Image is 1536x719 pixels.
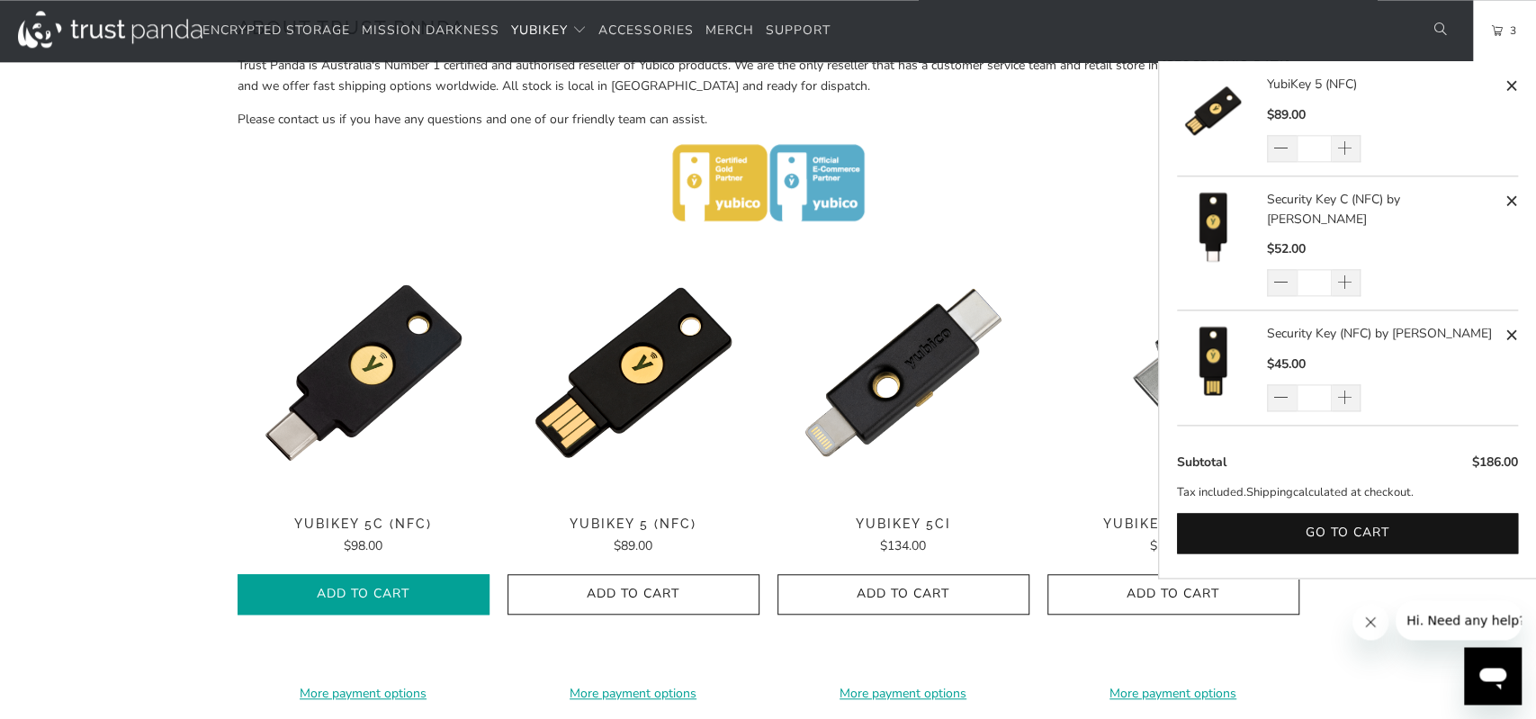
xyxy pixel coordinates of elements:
[238,517,490,532] span: YubiKey 5C (NFC)
[238,247,490,499] img: YubiKey 5C (NFC) - Trust Panda
[202,22,350,39] span: Encrypted Storage
[1503,21,1517,40] span: 3
[238,574,490,615] button: Add to Cart
[1150,537,1196,554] span: $117.00
[1472,454,1518,471] span: $186.00
[1047,684,1299,704] a: More payment options
[11,13,130,27] span: Hi. Need any help?
[598,22,694,39] span: Accessories
[362,10,499,52] a: Mission Darkness
[508,247,759,499] img: YubiKey 5 (NFC) - Trust Panda
[1177,75,1249,147] img: YubiKey 5 (NFC)
[1267,324,1500,344] a: Security Key (NFC) by [PERSON_NAME]
[238,247,490,499] a: YubiKey 5C (NFC) - Trust Panda YubiKey 5C (NFC) - Trust Panda
[238,110,1299,130] p: Please contact us if you have any questions and one of our friendly team can assist.
[1047,247,1299,499] a: YubiKey 5C Nano - Trust Panda YubiKey 5C Nano - Trust Panda
[777,517,1029,556] a: YubiKey 5Ci $134.00
[777,247,1029,499] img: YubiKey 5Ci - Trust Panda
[238,56,1299,96] p: Trust Panda is Australia's Number 1 certified and authorised reseller of Yubico products. We are ...
[508,684,759,704] a: More payment options
[1047,517,1299,556] a: YubiKey 5C Nano $117.00
[1267,106,1306,123] span: $89.00
[796,587,1011,602] span: Add to Cart
[1177,454,1226,471] span: Subtotal
[777,684,1029,704] a: More payment options
[202,10,831,52] nav: Translation missing: en.navigation.header.main_nav
[1267,75,1500,94] a: YubiKey 5 (NFC)
[766,10,831,52] a: Support
[526,587,741,602] span: Add to Cart
[1177,513,1518,553] button: Go to cart
[1177,324,1267,410] a: Security Key (NFC) by Yubico
[1047,574,1299,615] button: Add to Cart
[880,537,926,554] span: $134.00
[256,587,471,602] span: Add to Cart
[18,11,202,48] img: Trust Panda Australia
[777,247,1029,499] a: YubiKey 5Ci - Trust Panda YubiKey 5Ci - Trust Panda
[238,684,490,704] a: More payment options
[777,574,1029,615] button: Add to Cart
[511,22,568,39] span: YubiKey
[777,517,1029,532] span: YubiKey 5Ci
[1066,587,1280,602] span: Add to Cart
[1396,600,1522,640] iframe: Message from company
[202,10,350,52] a: Encrypted Storage
[508,574,759,615] button: Add to Cart
[1177,190,1267,297] a: Security Key C (NFC) by Yubico
[1464,647,1522,705] iframe: Button to launch messaging window
[511,10,587,52] summary: YubiKey
[1047,247,1299,499] img: YubiKey 5C Nano - Trust Panda
[238,517,490,556] a: YubiKey 5C (NFC) $98.00
[1267,355,1306,373] span: $45.00
[344,537,382,554] span: $98.00
[1267,240,1306,257] span: $52.00
[1177,75,1267,161] a: YubiKey 5 (NFC)
[1047,517,1299,532] span: YubiKey 5C Nano
[508,517,759,556] a: YubiKey 5 (NFC) $89.00
[508,247,759,499] a: YubiKey 5 (NFC) - Trust Panda YubiKey 5 (NFC) - Trust Panda
[1177,190,1249,262] img: Security Key C (NFC) by Yubico
[705,10,754,52] a: Merch
[614,537,652,554] span: $89.00
[1177,483,1518,502] p: Tax included. calculated at checkout.
[1246,483,1293,502] a: Shipping
[362,22,499,39] span: Mission Darkness
[1267,190,1500,230] a: Security Key C (NFC) by [PERSON_NAME]
[1352,604,1388,640] iframe: Close message
[1177,324,1249,396] img: Security Key (NFC) by Yubico
[508,517,759,532] span: YubiKey 5 (NFC)
[705,22,754,39] span: Merch
[766,22,831,39] span: Support
[598,10,694,52] a: Accessories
